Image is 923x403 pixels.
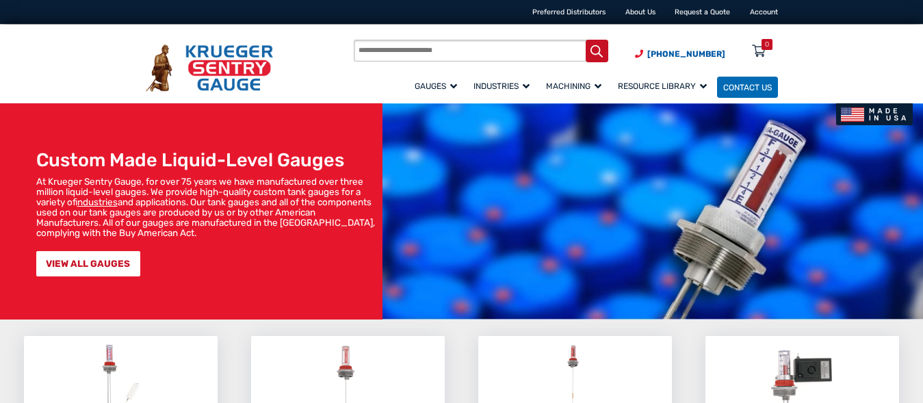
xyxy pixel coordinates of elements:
a: Industries [467,75,540,99]
span: Gauges [415,81,457,91]
a: Preferred Distributors [532,8,606,16]
a: Resource Library [612,75,717,99]
span: Resource Library [618,81,707,91]
span: Industries [473,81,530,91]
a: VIEW ALL GAUGES [36,251,140,276]
img: Made In USA [836,103,913,125]
span: Machining [546,81,601,91]
a: Gauges [408,75,467,99]
a: Account [750,8,778,16]
a: Phone Number (920) 434-8860 [635,48,725,60]
img: Krueger Sentry Gauge [146,44,273,92]
a: industries [77,196,118,207]
h1: Custom Made Liquid-Level Gauges [36,149,378,171]
span: Contact Us [723,82,772,92]
span: [PHONE_NUMBER] [647,49,725,59]
div: 0 [765,39,769,50]
a: Machining [540,75,612,99]
a: Request a Quote [675,8,730,16]
a: Contact Us [717,77,778,98]
img: bg_hero_bannerksentry [382,103,923,320]
p: At Krueger Sentry Gauge, for over 75 years we have manufactured over three million liquid-level g... [36,177,378,238]
a: About Us [625,8,655,16]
